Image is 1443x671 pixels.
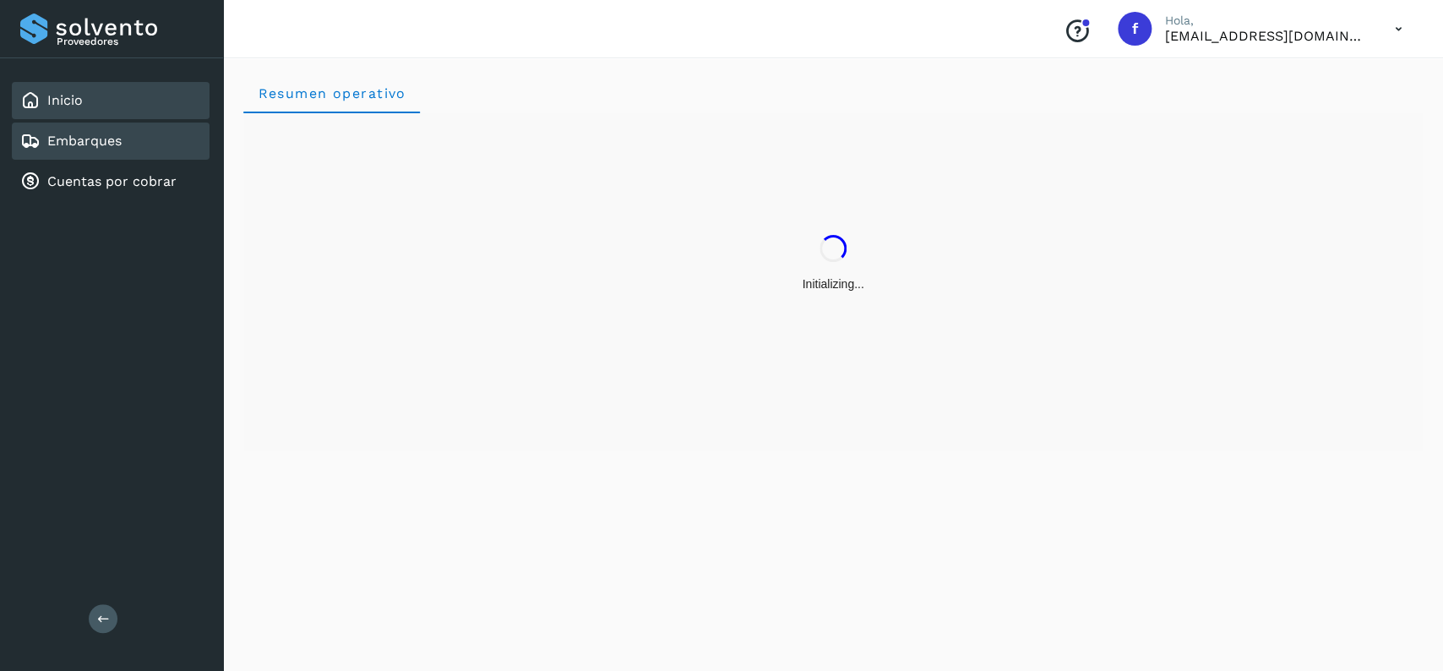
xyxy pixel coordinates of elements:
div: Embarques [12,123,210,160]
p: facturacion@expresssanjavier.com [1165,28,1368,44]
a: Cuentas por cobrar [47,173,177,189]
span: Resumen operativo [257,85,406,101]
p: Hola, [1165,14,1368,28]
div: Cuentas por cobrar [12,163,210,200]
a: Inicio [47,92,83,108]
div: Inicio [12,82,210,119]
p: Proveedores [57,35,203,47]
a: Embarques [47,133,122,149]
